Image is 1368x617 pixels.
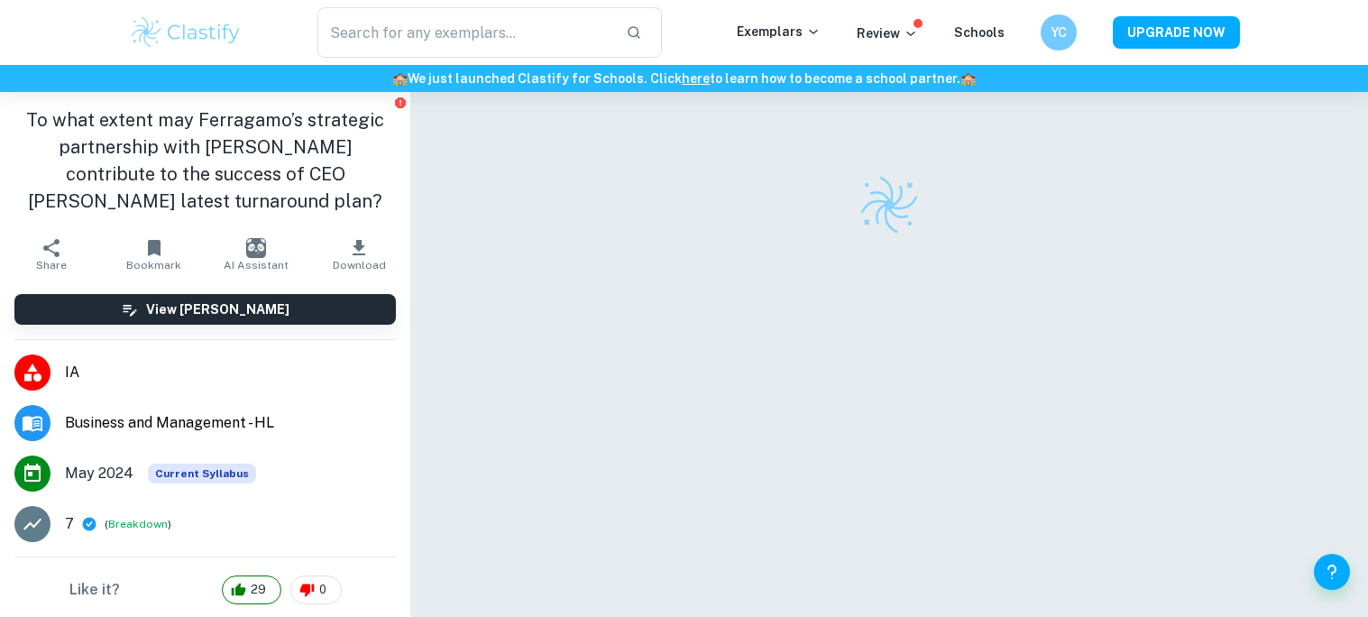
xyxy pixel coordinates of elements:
input: Search for any exemplars... [317,7,612,58]
button: Report issue [393,96,407,109]
span: Current Syllabus [148,464,256,483]
h6: YC [1048,23,1069,42]
p: Exemplars [737,22,821,41]
h6: Like it? [69,579,120,601]
span: Download [333,259,386,272]
span: 🏫 [392,71,408,86]
img: Clastify logo [129,14,243,51]
span: 29 [241,581,276,599]
span: IA [65,362,396,383]
button: Bookmark [103,229,206,280]
span: Business and Management - HL [65,412,396,434]
div: 0 [290,576,342,604]
h6: View [PERSON_NAME] [146,299,289,319]
span: Share [36,259,67,272]
span: May 2024 [65,463,133,484]
button: AI Assistant [206,229,308,280]
button: Help and Feedback [1314,554,1350,590]
a: here [682,71,710,86]
div: This exemplar is based on the current syllabus. Feel free to refer to it for inspiration/ideas wh... [148,464,256,483]
span: ( ) [105,516,171,533]
span: Bookmark [126,259,181,272]
button: UPGRADE NOW [1113,16,1240,49]
button: YC [1041,14,1077,51]
img: Clastify logo [858,173,921,236]
button: Breakdown [108,516,168,532]
span: 0 [309,581,336,599]
h6: We just launched Clastify for Schools. Click to learn how to become a school partner. [4,69,1364,88]
button: Download [308,229,410,280]
h1: To what extent may Ferragamo’s strategic partnership with [PERSON_NAME] contribute to the success... [14,106,396,215]
div: 29 [222,576,281,604]
button: View [PERSON_NAME] [14,294,396,325]
a: Schools [954,25,1005,40]
span: 🏫 [960,71,976,86]
p: 7 [65,513,74,535]
img: AI Assistant [246,238,266,258]
p: Review [857,23,918,43]
span: AI Assistant [224,259,289,272]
